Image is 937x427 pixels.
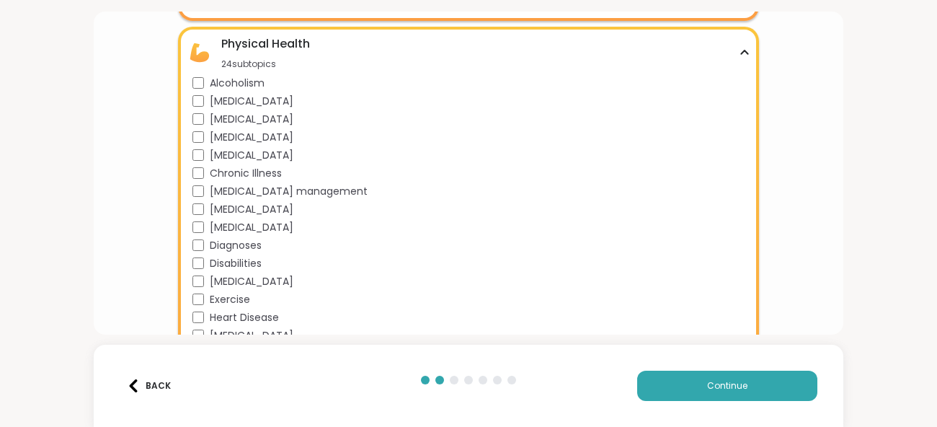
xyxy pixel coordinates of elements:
span: [MEDICAL_DATA] [210,274,293,289]
span: [MEDICAL_DATA] [210,220,293,235]
span: [MEDICAL_DATA] management [210,184,368,199]
span: [MEDICAL_DATA] [210,130,293,145]
span: Chronic Illness [210,166,282,181]
span: Diagnoses [210,238,262,253]
span: [MEDICAL_DATA] [210,148,293,163]
button: Continue [637,371,817,401]
span: [MEDICAL_DATA] [210,202,293,217]
div: 24 subtopics [221,58,310,70]
div: Back [127,379,171,392]
span: Continue [707,379,747,392]
span: Exercise [210,292,250,307]
div: Physical Health [221,35,310,53]
button: Back [120,371,177,401]
span: [MEDICAL_DATA] [210,112,293,127]
span: Disabilities [210,256,262,271]
span: [MEDICAL_DATA] [210,94,293,109]
span: [MEDICAL_DATA] [210,328,293,343]
span: Alcoholism [210,76,265,91]
span: Heart Disease [210,310,279,325]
